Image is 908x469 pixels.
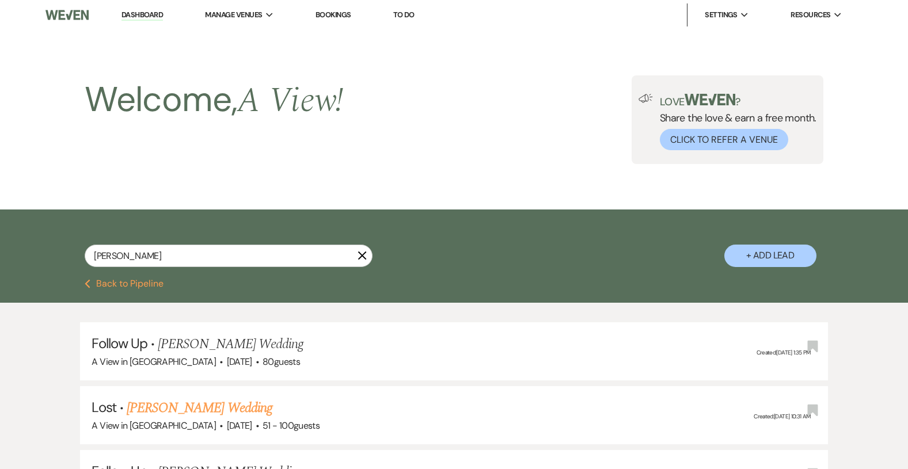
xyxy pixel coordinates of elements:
img: Weven Logo [45,3,89,27]
span: Follow Up [92,334,147,352]
button: Back to Pipeline [85,279,164,288]
a: Bookings [316,10,351,20]
span: [DATE] [227,420,252,432]
a: To Do [393,10,415,20]
span: [PERSON_NAME] Wedding [158,334,303,354]
img: loud-speaker-illustration.svg [639,94,653,103]
span: 80 guests [263,356,300,368]
span: A View ! [237,74,344,127]
span: A View in [GEOGRAPHIC_DATA] [92,356,216,368]
span: [DATE] [227,356,252,368]
span: Manage Venues [205,9,262,21]
a: Dashboard [121,10,163,21]
div: Share the love & earn a free month. [653,94,816,150]
span: Created: [DATE] 1:35 PM [757,349,811,356]
button: + Add Lead [724,245,816,267]
span: Created: [DATE] 10:31 AM [754,413,810,420]
span: Settings [705,9,738,21]
img: weven-logo-green.svg [685,94,736,105]
button: Click to Refer a Venue [660,129,788,150]
span: Lost [92,398,116,416]
a: [PERSON_NAME] Wedding [127,398,272,418]
span: A View in [GEOGRAPHIC_DATA] [92,420,216,432]
p: Love ? [660,94,816,107]
h2: Welcome, [85,75,343,125]
span: 51 - 100 guests [263,420,320,432]
span: Resources [791,9,830,21]
input: Search by name, event date, email address or phone number [85,245,373,267]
